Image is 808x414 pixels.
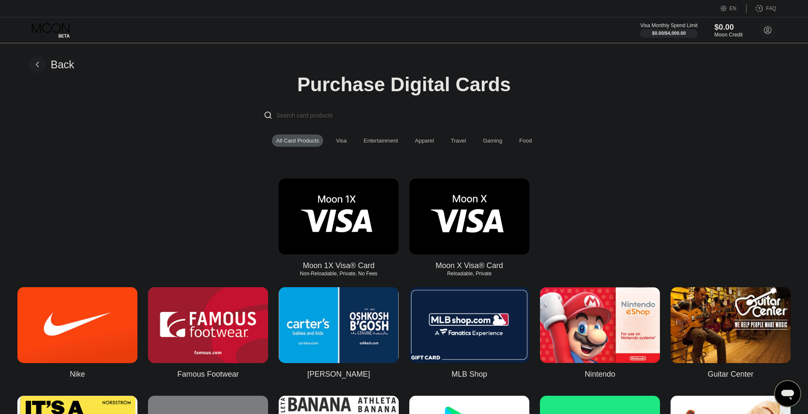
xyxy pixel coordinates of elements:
[640,22,697,28] div: Visa Monthly Spend Limit
[451,370,487,379] div: MLB Shop
[307,370,370,379] div: [PERSON_NAME]
[70,370,85,379] div: Nike
[332,134,351,147] div: Visa
[297,73,511,96] div: Purchase Digital Cards
[276,137,319,144] div: All Card Products
[515,134,536,147] div: Food
[652,31,686,36] div: $0.00 / $4,000.00
[707,370,753,379] div: Guitar Center
[279,271,399,277] div: Non-Reloadable, Private, No Fees
[766,6,776,11] div: FAQ
[336,137,347,144] div: Visa
[483,137,503,144] div: Gaming
[303,261,375,270] div: Moon 1X Visa® Card
[363,137,398,144] div: Entertainment
[272,134,323,147] div: All Card Products
[415,137,434,144] div: Apparel
[746,4,776,13] div: FAQ
[714,22,743,38] div: $0.00Moon Credit
[519,137,532,144] div: Food
[640,22,697,38] div: Visa Monthly Spend Limit$0.00/$4,000.00
[774,380,801,407] iframe: Кнопка запуска окна обмена сообщениями
[451,137,466,144] div: Travel
[51,59,75,71] div: Back
[714,22,743,31] div: $0.00
[260,106,277,124] div: 
[29,56,75,73] div: Back
[411,134,438,147] div: Apparel
[436,261,503,270] div: Moon X Visa® Card
[730,6,737,11] div: EN
[584,370,615,379] div: Nintendo
[409,271,529,277] div: Reloadable, Private
[277,106,549,124] input: Search card products
[721,4,746,13] div: EN
[447,134,470,147] div: Travel
[714,32,743,38] div: Moon Credit
[479,134,507,147] div: Gaming
[264,110,272,120] div: 
[359,134,402,147] div: Entertainment
[177,370,239,379] div: Famous Footwear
